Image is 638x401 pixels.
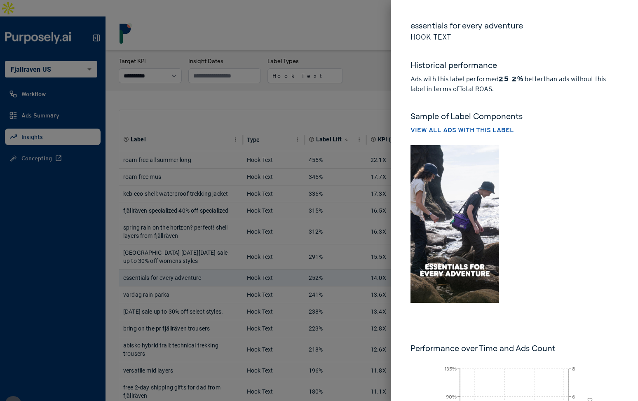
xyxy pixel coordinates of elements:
[410,59,618,74] h5: Historical performance
[572,394,575,399] tspan: 6
[410,31,618,43] p: Hook Text
[572,366,575,372] tspan: 8
[410,110,618,122] h5: Sample of Label Components
[410,74,618,94] p: Ads with this label performed better than ads without this label in terms of Total ROAS .
[410,342,618,354] h6: Performance over Time and Ads Count
[499,75,523,83] strong: 252%
[410,20,618,31] h5: essentials for every adventure
[445,366,457,372] tspan: 135%
[446,394,457,399] tspan: 90%
[410,145,499,303] img: img2eb98f10a088f8be43266277640188be
[410,125,514,135] button: View all ads with this label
